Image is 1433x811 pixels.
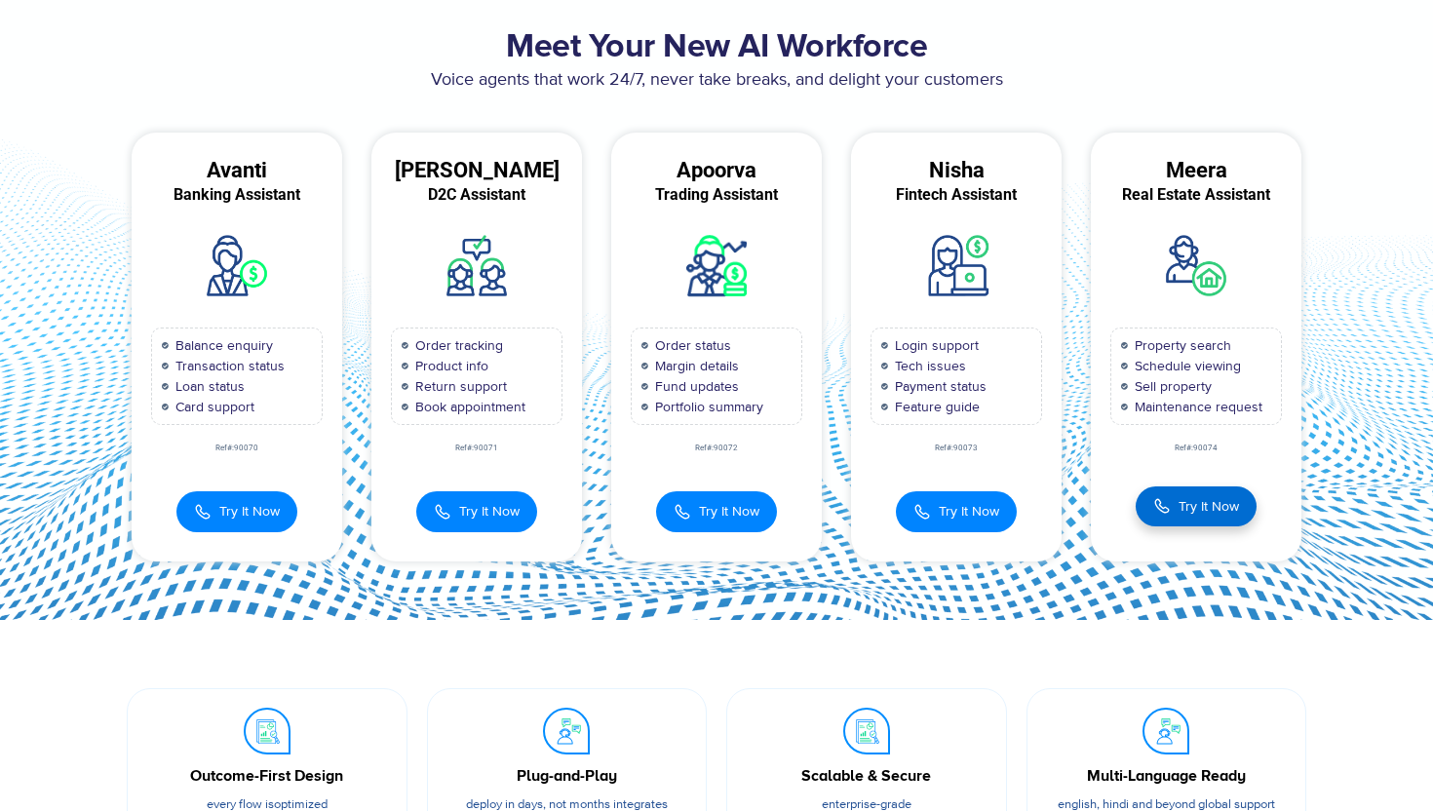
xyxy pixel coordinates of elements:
[132,186,342,204] div: Banking Assistant
[132,444,342,452] div: Ref#:90070
[410,376,507,397] span: Return support
[171,397,254,417] span: Card support
[457,764,678,788] div: Plug-and-Play
[416,491,537,532] button: Try It Now
[410,397,525,417] span: Book appointment
[410,356,488,376] span: Product info
[219,501,280,521] span: Try It Now
[611,186,822,204] div: Trading Assistant
[194,501,212,522] img: Call Icon
[459,501,520,521] span: Try It Now
[171,376,245,397] span: Loan status
[913,501,931,522] img: Call Icon
[890,397,980,417] span: Feature guide
[1130,356,1241,376] span: Schedule viewing
[650,335,731,356] span: Order status
[656,491,777,532] button: Try It Now
[371,444,582,452] div: Ref#:90071
[1136,486,1257,526] button: Try It Now
[1179,496,1239,517] span: Try It Now
[890,335,979,356] span: Login support
[1153,497,1171,515] img: Call Icon
[1130,335,1231,356] span: Property search
[171,356,285,376] span: Transaction status
[890,376,987,397] span: Payment status
[851,186,1062,204] div: Fintech Assistant
[674,501,691,522] img: Call Icon
[756,764,977,788] div: Scalable & Secure
[650,356,739,376] span: Margin details
[1091,186,1301,204] div: Real Estate Assistant
[611,162,822,179] div: Apoorva
[939,501,999,521] span: Try It Now
[611,444,822,452] div: Ref#:90072
[371,162,582,179] div: [PERSON_NAME]
[650,376,739,397] span: Fund updates
[1091,444,1301,452] div: Ref#:90074
[117,67,1316,94] p: Voice agents that work 24/7, never take breaks, and delight your customers
[176,491,297,532] button: Try It Now
[171,335,273,356] span: Balance enquiry
[117,28,1316,67] h2: Meet Your New AI Workforce
[434,501,451,522] img: Call Icon
[157,764,377,788] div: Outcome-First Design
[890,356,966,376] span: Tech issues
[1057,764,1277,788] div: Multi-Language Ready
[896,491,1017,532] button: Try It Now
[371,186,582,204] div: D2C Assistant
[1091,162,1301,179] div: Meera
[132,162,342,179] div: Avanti
[650,397,763,417] span: Portfolio summary
[1130,376,1212,397] span: Sell property
[699,501,759,521] span: Try It Now
[851,162,1062,179] div: Nisha
[410,335,503,356] span: Order tracking
[1130,397,1262,417] span: Maintenance request
[851,444,1062,452] div: Ref#:90073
